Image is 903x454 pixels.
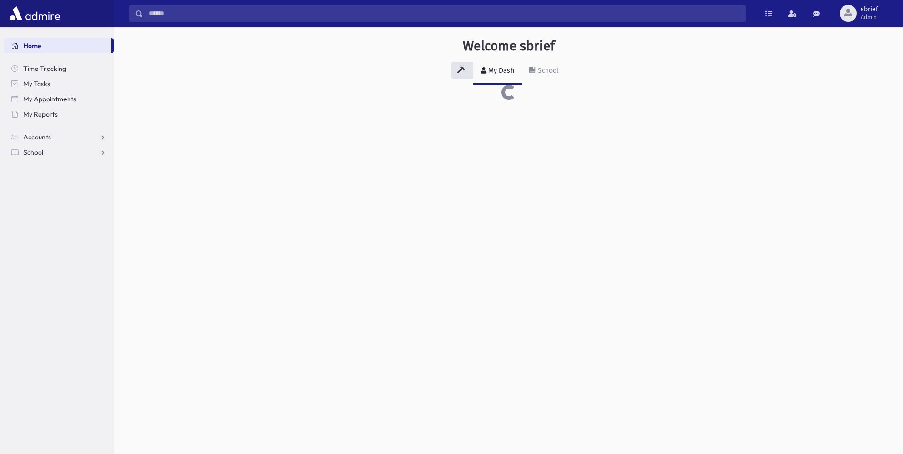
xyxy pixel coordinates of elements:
span: School [23,148,43,157]
span: Accounts [23,133,51,141]
a: My Reports [4,107,114,122]
a: My Appointments [4,91,114,107]
div: School [536,67,558,75]
a: Accounts [4,129,114,145]
span: sbrief [861,6,878,13]
span: Home [23,41,41,50]
a: My Tasks [4,76,114,91]
a: My Dash [473,58,522,85]
span: Admin [861,13,878,21]
h3: Welcome sbrief [463,38,555,54]
div: My Dash [486,67,514,75]
span: My Tasks [23,79,50,88]
input: Search [143,5,745,22]
span: My Appointments [23,95,76,103]
a: School [522,58,566,85]
span: Time Tracking [23,64,66,73]
img: AdmirePro [8,4,62,23]
a: Home [4,38,111,53]
a: School [4,145,114,160]
span: My Reports [23,110,58,118]
a: Time Tracking [4,61,114,76]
